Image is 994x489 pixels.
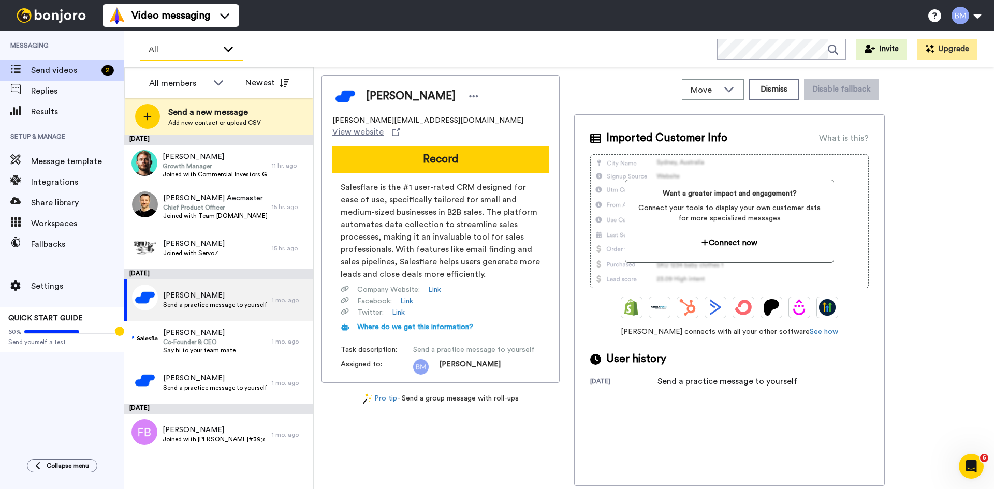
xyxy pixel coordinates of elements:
[917,39,977,60] button: Upgrade
[132,191,158,217] img: cb72d516-f3b8-46dc-a0a7-9367066cdff8.jpg
[27,459,97,472] button: Collapse menu
[634,188,825,199] span: Want a greater impact and engagement?
[332,146,549,173] button: Record
[590,377,657,388] div: [DATE]
[124,404,313,414] div: [DATE]
[623,299,640,316] img: Shopify
[763,299,780,316] img: Patreon
[392,307,405,318] a: Link
[12,8,90,23] img: bj-logo-header-white.svg
[657,375,797,388] div: Send a practice message to yourself
[131,419,157,445] img: fb.png
[357,307,384,318] span: Twitter :
[366,88,456,104] span: [PERSON_NAME]
[272,161,308,170] div: 11 hr. ago
[163,193,267,203] span: [PERSON_NAME] Aecmaster
[101,65,114,76] div: 2
[819,299,836,316] img: GoHighLevel
[163,373,267,383] span: [PERSON_NAME]
[168,118,261,127] span: Add new contact or upload CSV
[634,203,825,224] span: Connect your tools to display your own customer data for more specialized messages
[163,346,236,354] span: Say hi to your team mate
[109,7,125,24] img: vm-color.svg
[341,359,413,375] span: Assigned to:
[132,326,158,352] img: b46bb965-4e23-4ed9-af25-8a5ad06f61ca.png
[47,462,89,470] span: Collapse menu
[31,176,124,188] span: Integrations
[272,379,308,387] div: 1 mo. ago
[272,431,308,439] div: 1 mo. ago
[8,338,116,346] span: Send yourself a test
[819,132,869,144] div: What is this?
[357,285,420,295] span: Company Website :
[31,280,124,292] span: Settings
[163,203,267,212] span: Chief Product Officer
[8,328,22,336] span: 60%
[413,359,429,375] img: bm.png
[132,233,158,259] img: fac37804-4db4-4547-94d2-015336d79f93.jpg
[163,338,236,346] span: Co-Founder & CEO
[163,152,267,162] span: [PERSON_NAME]
[132,367,158,393] img: 0a0cc1f7-fbbf-4760-9177-14bc26de692a.png
[735,299,752,316] img: ConvertKit
[439,359,501,375] span: [PERSON_NAME]
[31,64,97,77] span: Send videos
[357,323,473,331] span: Where do we get this information?
[272,337,308,346] div: 1 mo. ago
[606,130,727,146] span: Imported Customer Info
[856,39,907,60] button: Invite
[31,197,124,209] span: Share library
[168,106,261,118] span: Send a new message
[332,83,358,109] img: Image of Bruno
[31,238,124,250] span: Fallbacks
[707,299,724,316] img: ActiveCampaign
[341,181,540,280] span: Salesflare is the #1 user-rated CRM designed for ease of use, specifically tailored for small and...
[132,285,158,310] img: 25a09ee6-65ca-4dac-8c5d-155c1396d08a.png
[634,232,825,254] button: Connect now
[363,393,397,404] a: Pro tip
[163,239,225,249] span: [PERSON_NAME]
[163,212,267,220] span: Joined with Team [DOMAIN_NAME]
[31,155,124,168] span: Message template
[163,290,267,301] span: [PERSON_NAME]
[651,299,668,316] img: Ontraport
[115,327,124,336] div: Tooltip anchor
[163,383,267,392] span: Send a practice message to yourself
[363,393,372,404] img: magic-wand.svg
[791,299,808,316] img: Drip
[272,203,308,211] div: 15 hr. ago
[163,249,225,257] span: Joined with Servo7
[332,126,384,138] span: View website
[272,296,308,304] div: 1 mo. ago
[749,79,799,100] button: Dismiss
[163,170,267,179] span: Joined with Commercial Investors Group
[691,84,719,96] span: Move
[959,454,984,479] iframe: Intercom live chat
[804,79,879,100] button: Disable fallback
[31,217,124,230] span: Workspaces
[980,454,988,462] span: 6
[272,244,308,253] div: 15 hr. ago
[131,8,210,23] span: Video messaging
[31,85,124,97] span: Replies
[163,301,267,309] span: Send a practice message to yourself
[400,296,413,306] a: Link
[321,393,560,404] div: - Send a group message with roll-ups
[606,351,666,367] span: User history
[679,299,696,316] img: Hubspot
[332,126,400,138] a: View website
[149,77,208,90] div: All members
[341,345,413,355] span: Task description :
[332,115,523,126] span: [PERSON_NAME][EMAIL_ADDRESS][DOMAIN_NAME]
[149,43,218,56] span: All
[810,328,838,335] a: See how
[31,106,124,118] span: Results
[124,135,313,145] div: [DATE]
[163,162,267,170] span: Growth Manager
[163,435,267,443] span: Joined with [PERSON_NAME]#39;s team
[357,296,392,306] span: Facebook :
[413,345,534,355] span: Send a practice message to yourself
[131,150,157,176] img: d7004c8e-3947-4276-83cc-7bb152ce812d.jpg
